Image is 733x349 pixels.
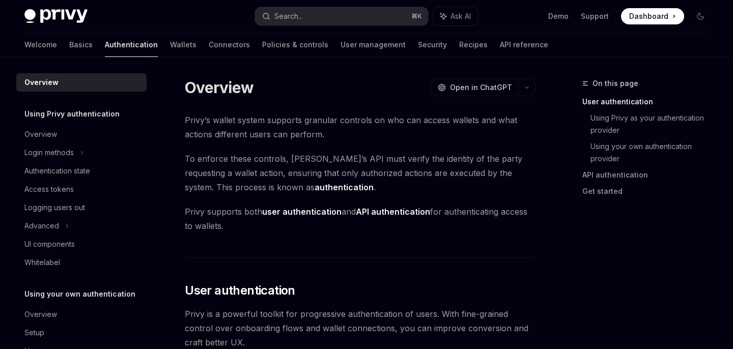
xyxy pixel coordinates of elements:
[24,201,85,214] div: Logging users out
[16,125,147,143] a: Overview
[16,180,147,198] a: Access tokens
[16,253,147,272] a: Whitelabel
[170,33,196,57] a: Wallets
[692,8,709,24] button: Toggle dark mode
[629,11,668,21] span: Dashboard
[431,79,518,96] button: Open in ChatGPT
[459,33,488,57] a: Recipes
[450,11,471,21] span: Ask AI
[24,9,88,23] img: dark logo
[185,152,535,194] span: To enforce these controls, [PERSON_NAME]’s API must verify the identity of the party requesting a...
[433,7,478,25] button: Ask AI
[16,305,147,324] a: Overview
[621,8,684,24] a: Dashboard
[24,288,135,300] h5: Using your own authentication
[16,198,147,217] a: Logging users out
[582,94,717,110] a: User authentication
[16,162,147,180] a: Authentication state
[24,183,74,195] div: Access tokens
[185,113,535,141] span: Privy’s wallet system supports granular controls on who can access wallets and what actions diffe...
[24,165,90,177] div: Authentication state
[24,33,57,57] a: Welcome
[24,308,57,321] div: Overview
[16,324,147,342] a: Setup
[24,147,74,159] div: Login methods
[315,182,374,192] strong: authentication
[341,33,406,57] a: User management
[185,282,295,299] span: User authentication
[581,11,609,21] a: Support
[16,73,147,92] a: Overview
[185,78,253,97] h1: Overview
[24,76,59,89] div: Overview
[24,108,120,120] h5: Using Privy authentication
[593,77,638,90] span: On this page
[24,238,75,250] div: UI components
[262,33,328,57] a: Policies & controls
[590,138,717,167] a: Using your own authentication provider
[24,327,44,339] div: Setup
[105,33,158,57] a: Authentication
[262,207,342,217] strong: user authentication
[418,33,447,57] a: Security
[185,205,535,233] span: Privy supports both and for authenticating access to wallets.
[16,235,147,253] a: UI components
[450,82,512,93] span: Open in ChatGPT
[24,128,57,140] div: Overview
[274,10,303,22] div: Search...
[69,33,93,57] a: Basics
[356,207,430,217] strong: API authentication
[24,220,59,232] div: Advanced
[582,183,717,199] a: Get started
[411,12,422,20] span: ⌘ K
[548,11,569,21] a: Demo
[255,7,428,25] button: Search...⌘K
[209,33,250,57] a: Connectors
[500,33,548,57] a: API reference
[582,167,717,183] a: API authentication
[590,110,717,138] a: Using Privy as your authentication provider
[24,256,60,269] div: Whitelabel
